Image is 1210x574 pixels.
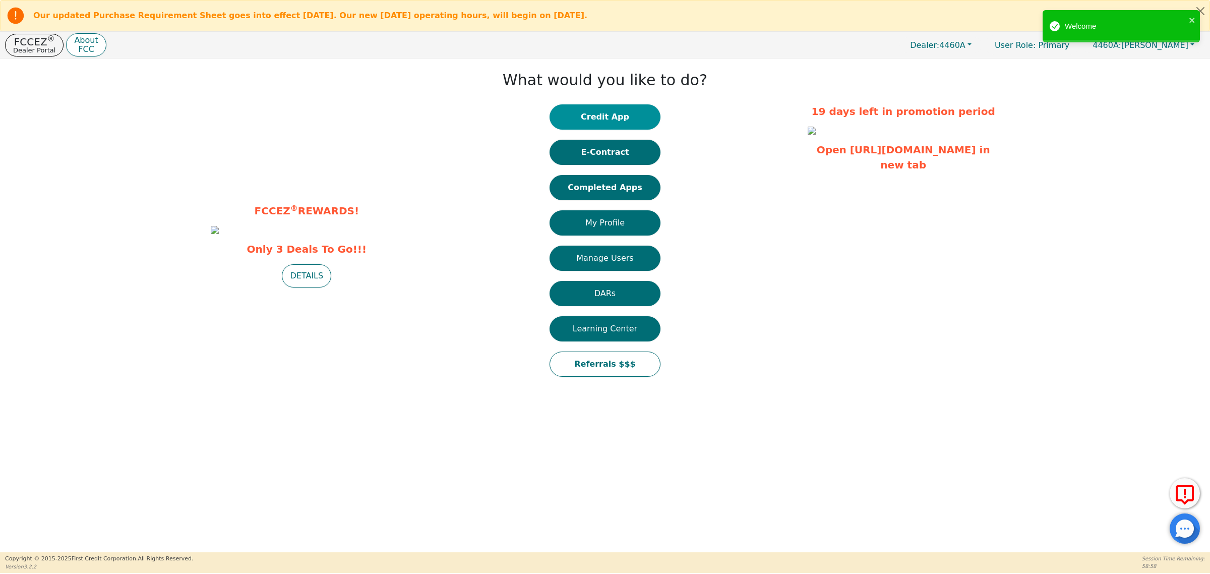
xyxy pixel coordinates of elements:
[550,316,660,341] button: Learning Center
[1189,14,1196,26] button: close
[282,264,331,288] button: DETAILS
[808,104,999,119] p: 19 days left in promotion period
[47,34,55,43] sup: ®
[74,45,98,53] p: FCC
[13,47,55,53] p: Dealer Portal
[33,11,587,20] b: Our updated Purchase Requirement Sheet goes into effect [DATE]. Our new [DATE] operating hours, w...
[1142,555,1205,562] p: Session Time Remaining:
[995,40,1036,50] span: User Role :
[550,281,660,306] button: DARs
[290,204,298,213] sup: ®
[211,203,402,218] p: FCCEZ REWARDS!
[910,40,965,50] span: 4460A
[211,242,402,257] span: Only 3 Deals To Go!!!
[1191,1,1209,21] button: Close alert
[5,34,64,56] button: FCCEZ®Dealer Portal
[1065,21,1186,32] div: Welcome
[211,226,219,234] img: adb95420-4fab-4b84-9f84-93f60de66d8f
[550,175,660,200] button: Completed Apps
[5,555,193,563] p: Copyright © 2015- 2025 First Credit Corporation.
[550,210,660,236] button: My Profile
[550,104,660,130] button: Credit App
[74,36,98,44] p: About
[808,127,816,135] img: fea9844a-401c-4412-88a2-d49d5c7f2162
[910,40,939,50] span: Dealer:
[550,352,660,377] button: Referrals $$$
[550,246,660,271] button: Manage Users
[899,37,982,53] button: Dealer:4460A
[985,35,1079,55] a: User Role: Primary
[1142,562,1205,570] p: 58:58
[66,33,106,57] button: AboutFCC
[503,71,707,89] h1: What would you like to do?
[817,144,990,171] a: Open [URL][DOMAIN_NAME] in new tab
[13,37,55,47] p: FCCEZ
[138,555,193,562] span: All Rights Reserved.
[5,563,193,570] p: Version 3.2.2
[1093,40,1121,50] span: 4460A:
[985,35,1079,55] p: Primary
[1170,478,1200,508] button: Report Error to FCC
[1093,40,1188,50] span: [PERSON_NAME]
[550,140,660,165] button: E-Contract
